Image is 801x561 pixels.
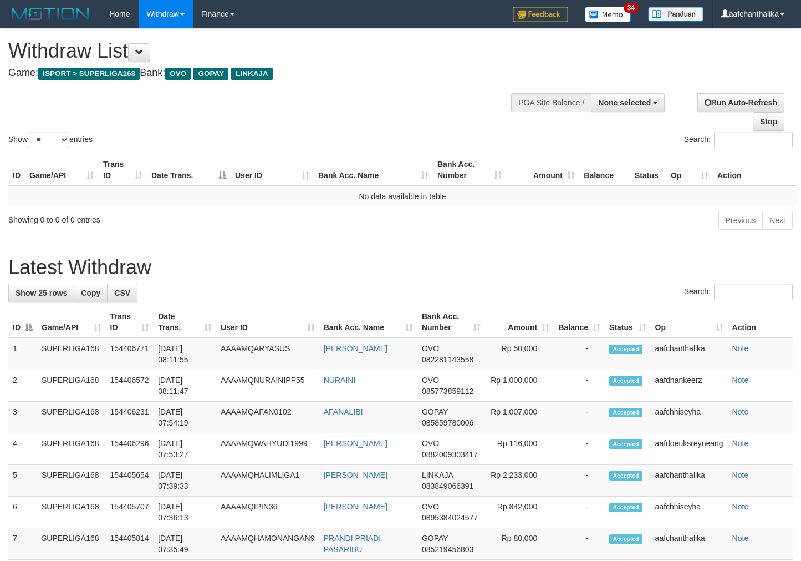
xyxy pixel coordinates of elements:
[106,528,154,560] td: 154405814
[107,284,137,302] a: CSV
[8,40,523,62] h1: Withdraw List
[554,338,605,370] td: -
[422,471,453,479] span: LINKAJA
[609,345,642,354] span: Accepted
[718,211,763,230] a: Previous
[74,284,108,302] a: Copy
[579,154,630,186] th: Balance
[231,154,314,186] th: User ID: activate to sort column ascending
[154,497,216,528] td: [DATE] 07:36:13
[8,338,37,370] td: 1
[651,465,728,497] td: aafchanthalika
[324,534,381,554] a: PRANDI PRIADI PASARIBU
[8,284,74,302] a: Show 25 rows
[684,132,793,148] label: Search:
[605,306,651,338] th: Status: activate to sort column ascending
[485,465,554,497] td: Rp 2,233,000
[609,503,642,512] span: Accepted
[8,370,37,402] td: 2
[37,465,106,497] td: SUPERLIGA168
[697,93,784,112] a: Run Auto-Refresh
[114,289,130,297] span: CSV
[732,471,749,479] a: Note
[106,433,154,465] td: 154406296
[714,132,793,148] input: Search:
[216,433,319,465] td: AAAAMQWAHYUDI1999
[554,370,605,402] td: -
[554,497,605,528] td: -
[422,387,473,396] span: Copy 085773859112 to clipboard
[231,68,273,80] span: LINKAJA
[37,370,106,402] td: SUPERLIGA168
[422,439,439,448] span: OVO
[8,402,37,433] td: 3
[37,497,106,528] td: SUPERLIGA168
[728,306,793,338] th: Action
[485,402,554,433] td: Rp 1,007,000
[193,68,228,80] span: GOPAY
[147,154,231,186] th: Date Trans.: activate to sort column descending
[165,68,191,80] span: OVO
[651,370,728,402] td: aafdhankeerz
[422,355,473,364] span: Copy 082281143558 to clipboard
[8,306,37,338] th: ID: activate to sort column descending
[506,154,579,186] th: Amount: activate to sort column ascending
[422,407,448,416] span: GOPAY
[8,186,797,206] td: No data available in table
[154,402,216,433] td: [DATE] 07:54:19
[485,370,554,402] td: Rp 1,000,000
[28,132,69,148] select: Showentries
[37,402,106,433] td: SUPERLIGA168
[8,433,37,465] td: 4
[25,154,99,186] th: Game/API: activate to sort column ascending
[81,289,100,297] span: Copy
[216,497,319,528] td: AAAAMQIPIN36
[8,465,37,497] td: 5
[216,306,319,338] th: User ID: activate to sort column ascending
[732,439,749,448] a: Note
[485,497,554,528] td: Rp 842,000
[485,338,554,370] td: Rp 50,000
[762,211,793,230] a: Next
[324,439,387,448] a: [PERSON_NAME]
[216,370,319,402] td: AAAAMQNURAINIPP55
[324,502,387,511] a: [PERSON_NAME]
[732,502,749,511] a: Note
[154,370,216,402] td: [DATE] 08:11:47
[8,210,325,225] div: Showing 0 to 0 of 0 entries
[38,68,140,80] span: ISPORT > SUPERLIGA168
[99,154,147,186] th: Trans ID: activate to sort column ascending
[8,154,25,186] th: ID
[422,502,439,511] span: OVO
[598,98,651,107] span: None selected
[624,3,639,13] span: 34
[422,450,478,459] span: Copy 0882009303417 to clipboard
[8,256,793,279] h1: Latest Withdraw
[651,306,728,338] th: Op: activate to sort column ascending
[154,465,216,497] td: [DATE] 07:39:33
[324,344,387,353] a: [PERSON_NAME]
[422,418,473,427] span: Copy 085859780006 to clipboard
[609,376,642,386] span: Accepted
[216,465,319,497] td: AAAAMQHALIMLIGA1
[37,433,106,465] td: SUPERLIGA168
[485,433,554,465] td: Rp 116,000
[651,402,728,433] td: aafchhiseyha
[216,528,319,560] td: AAAAMQHAMONANGAN9
[732,407,749,416] a: Note
[8,132,93,148] label: Show entries
[324,376,356,385] a: NURAINI
[422,482,473,491] span: Copy 083849066391 to clipboard
[216,402,319,433] td: AAAAMQAFAN0102
[422,513,478,522] span: Copy 0895384024577 to clipboard
[8,68,523,79] h4: Game: Bank:
[433,154,506,186] th: Bank Acc. Number: activate to sort column ascending
[154,528,216,560] td: [DATE] 07:35:49
[609,439,642,449] span: Accepted
[16,289,67,297] span: Show 25 rows
[106,402,154,433] td: 154406231
[106,370,154,402] td: 154406572
[319,306,417,338] th: Bank Acc. Name: activate to sort column ascending
[609,534,642,544] span: Accepted
[713,154,797,186] th: Action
